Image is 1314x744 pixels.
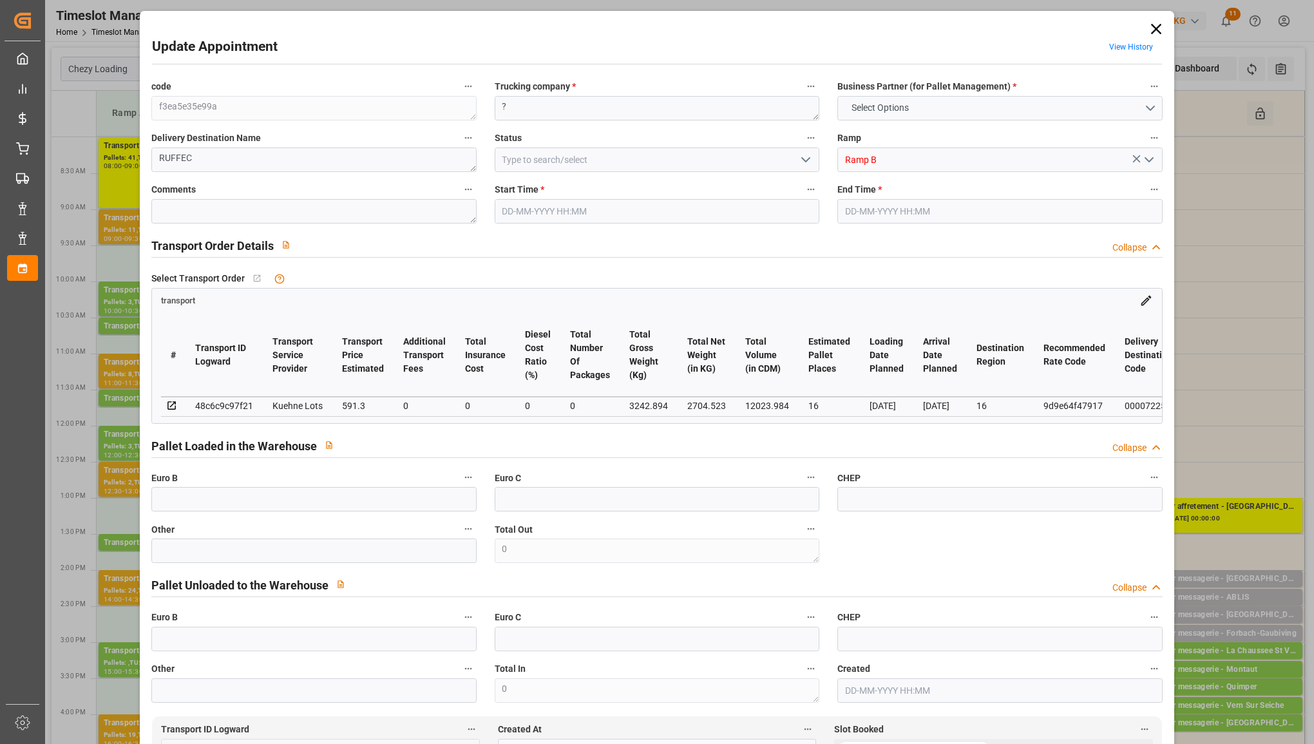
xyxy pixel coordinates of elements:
th: Total Net Weight (in KG) [678,314,736,397]
th: Additional Transport Fees [394,314,455,397]
button: View description [274,233,298,257]
span: Total Out [495,523,533,537]
span: Trucking company [495,80,576,93]
span: End Time [837,183,882,196]
a: transport [161,294,195,305]
button: View description [317,433,341,457]
div: 0 [465,398,506,414]
textarea: 0 [495,539,819,563]
span: CHEP [837,611,861,624]
button: Euro C [803,609,819,625]
span: Euro C [495,611,521,624]
th: Diesel Cost Ratio (%) [515,314,560,397]
h2: Pallet Loaded in the Warehouse [151,437,317,455]
button: Other [460,520,477,537]
h2: Update Appointment [152,37,278,57]
span: CHEP [837,472,861,485]
textarea: RUFFEC [151,148,476,172]
button: Slot Booked [1136,721,1153,738]
span: Select Transport Order [151,272,245,285]
th: Recommended Rate Code [1034,314,1115,397]
span: transport [161,296,195,305]
button: Comments [460,181,477,198]
div: 16 [808,398,850,414]
h2: Transport Order Details [151,237,274,254]
div: [DATE] [923,398,957,414]
div: 9d9e64f47917 [1043,398,1105,414]
span: Other [151,662,175,676]
span: Created [837,662,870,676]
input: Type to search/select [837,148,1162,172]
button: CHEP [1146,469,1163,486]
span: Total In [495,662,526,676]
input: DD-MM-YYYY HH:MM [837,199,1162,224]
div: 591.3 [342,398,384,414]
span: code [151,80,171,93]
div: 16 [976,398,1024,414]
button: Trucking company * [803,78,819,95]
div: 0 [403,398,446,414]
div: 48c6c9c97f21 [195,398,253,414]
th: Total Insurance Cost [455,314,515,397]
button: End Time * [1146,181,1163,198]
div: 0 [525,398,551,414]
button: code [460,78,477,95]
th: Delivery Destination Code [1115,314,1186,397]
button: View description [328,572,353,596]
div: 3242.894 [629,398,668,414]
input: Type to search/select [495,148,819,172]
th: Transport ID Logward [186,314,263,397]
textarea: f3ea5e35e99a [151,96,476,120]
button: Status [803,129,819,146]
span: Created At [498,723,542,736]
span: Euro B [151,472,178,485]
span: Transport ID Logward [161,723,249,736]
th: Transport Price Estimated [332,314,394,397]
th: # [161,314,186,397]
button: Delivery Destination Name [460,129,477,146]
th: Total Volume (in CDM) [736,314,799,397]
input: DD-MM-YYYY HH:MM [495,199,819,224]
a: View History [1109,43,1153,52]
textarea: 0 [495,678,819,703]
span: Comments [151,183,196,196]
span: Other [151,523,175,537]
button: Total Out [803,520,819,537]
button: open menu [795,150,815,170]
span: Euro C [495,472,521,485]
button: Created At [799,721,816,738]
th: Total Gross Weight (Kg) [620,314,678,397]
div: 12023.984 [745,398,789,414]
div: Collapse [1112,581,1147,595]
button: Euro B [460,469,477,486]
span: Status [495,131,522,145]
button: Euro C [803,469,819,486]
div: Collapse [1112,241,1147,254]
span: Business Partner (for Pallet Management) [837,80,1016,93]
div: 0000722524 [1125,398,1176,414]
th: Destination Region [967,314,1034,397]
span: Ramp [837,131,861,145]
input: DD-MM-YYYY HH:MM [837,678,1162,703]
div: 2704.523 [687,398,726,414]
h2: Pallet Unloaded to the Warehouse [151,577,328,594]
button: Transport ID Logward [463,721,480,738]
button: Business Partner (for Pallet Management) * [1146,78,1163,95]
div: [DATE] [870,398,904,414]
button: Total In [803,660,819,677]
th: Transport Service Provider [263,314,332,397]
button: Start Time * [803,181,819,198]
th: Total Number Of Packages [560,314,620,397]
th: Estimated Pallet Places [799,314,860,397]
button: Ramp [1146,129,1163,146]
div: Kuehne Lots [272,398,323,414]
th: Arrival Date Planned [913,314,967,397]
span: Delivery Destination Name [151,131,261,145]
th: Loading Date Planned [860,314,913,397]
span: Slot Booked [834,723,884,736]
button: Other [460,660,477,677]
button: open menu [1138,150,1157,170]
button: Created [1146,660,1163,677]
span: Start Time [495,183,544,196]
span: Select Options [845,101,915,115]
